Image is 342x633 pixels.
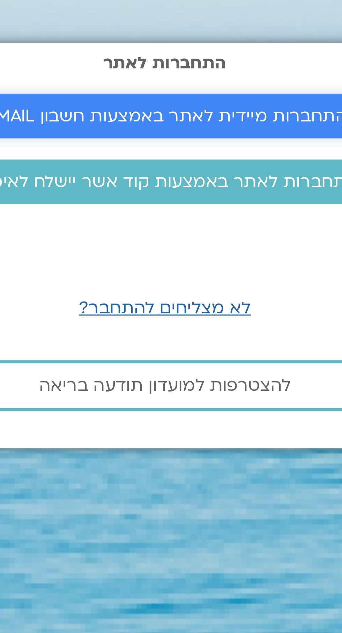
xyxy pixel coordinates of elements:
[108,292,235,299] span: התחברות לאתר באמצעות קוד אשר יישלח לאימייל
[143,333,199,341] a: לא מצליחים להתחבר?
[61,253,281,260] h2: התחברות לאתר
[61,354,281,371] a: להצטרפות למועדון תודעה בריאה
[111,271,231,277] span: התחברות מיידית לאתר באמצעות חשבון GMAIL
[61,267,281,281] a: התחברות מיידית לאתר באמצעות חשבון GMAIL
[130,359,213,366] span: להצטרפות למועדון תודעה בריאה
[61,288,281,303] a: התחברות לאתר באמצעות קוד אשר יישלח לאימייל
